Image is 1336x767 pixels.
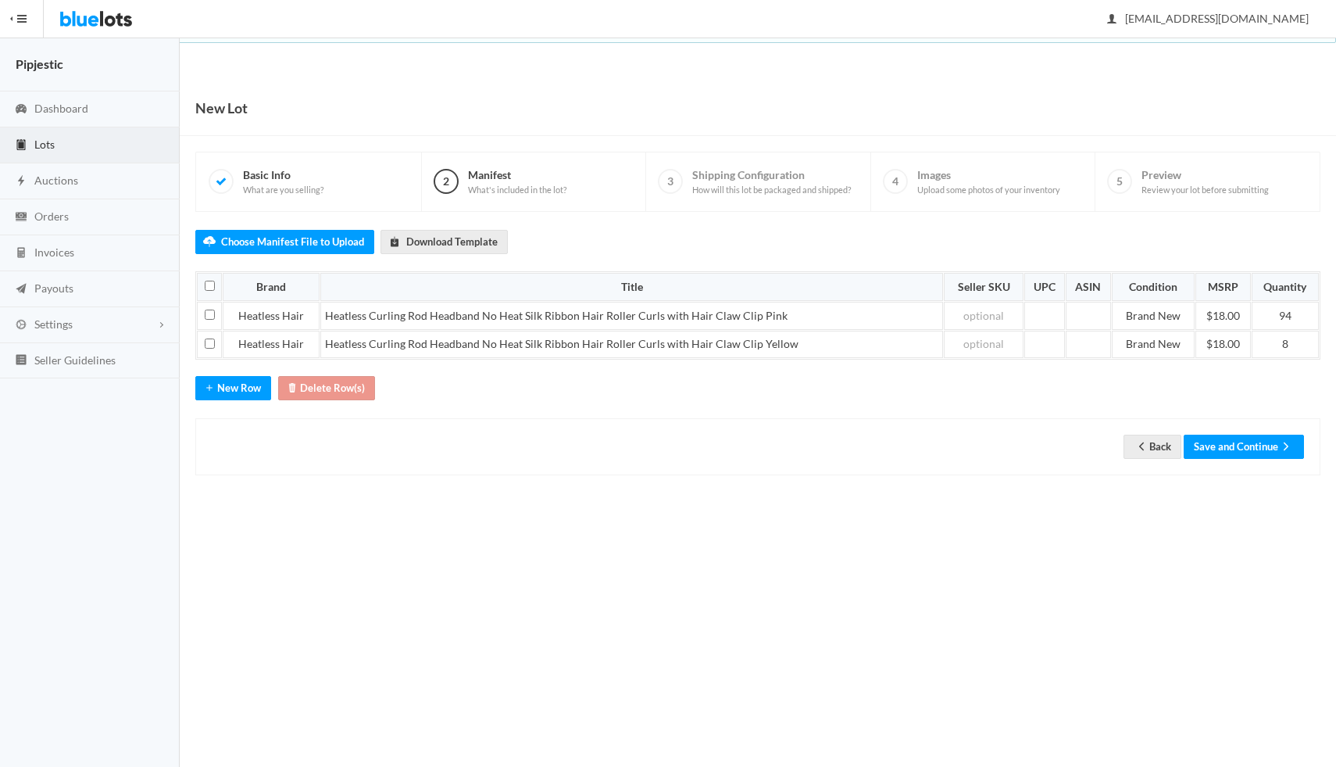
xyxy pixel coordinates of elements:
[13,282,29,297] ion-icon: paper plane
[34,174,78,187] span: Auctions
[883,169,908,194] span: 4
[320,302,943,330] td: Heatless Curling Rod Headband No Heat Silk Ribbon Hair Roller Curls with Hair Claw Clip Pink
[1108,12,1309,25] span: [EMAIL_ADDRESS][DOMAIN_NAME]
[380,230,508,254] a: downloadDownload Template
[13,102,29,117] ion-icon: speedometer
[468,168,566,195] span: Manifest
[13,138,29,153] ion-icon: clipboard
[917,168,1060,195] span: Images
[468,185,566,195] span: What's included in the lot?
[1195,302,1251,330] td: $18.00
[1141,168,1269,195] span: Preview
[434,169,459,194] span: 2
[1278,440,1294,455] ion-icon: arrow forward
[1252,302,1319,330] td: 94
[1141,185,1269,195] span: Review your lot before submitting
[944,273,1023,301] th: Seller SKU
[320,273,943,301] th: Title
[243,185,323,195] span: What are you selling?
[387,235,402,250] ion-icon: download
[202,382,217,396] ion-icon: add
[34,353,116,367] span: Seller Guidelines
[1184,435,1304,459] button: Save and Continuearrow forward
[13,210,29,225] ion-icon: cash
[223,302,320,330] td: Heatless Hair
[917,185,1060,195] span: Upload some photos of your inventory
[195,376,271,400] button: addNew Row
[1104,13,1120,27] ion-icon: person
[195,230,374,254] label: Choose Manifest File to Upload
[13,246,29,261] ion-icon: calculator
[278,376,375,400] button: trashDelete Row(s)
[284,382,300,396] ion-icon: trash
[692,185,851,195] span: How will this lot be packaged and shipped?
[34,102,88,115] span: Dashboard
[34,210,69,223] span: Orders
[16,56,63,71] strong: Pipjestic
[1252,273,1319,301] th: Quantity
[1112,302,1195,330] td: Brand New
[1134,440,1149,455] ion-icon: arrow back
[1024,273,1065,301] th: UPC
[34,138,55,151] span: Lots
[34,246,74,259] span: Invoices
[223,331,320,359] td: Heatless Hair
[13,318,29,333] ion-icon: cog
[195,96,248,120] h1: New Lot
[320,331,943,359] td: Heatless Curling Rod Headband No Heat Silk Ribbon Hair Roller Curls with Hair Claw Clip Yellow
[1252,331,1319,359] td: 8
[1107,169,1132,194] span: 5
[243,168,323,195] span: Basic Info
[223,273,320,301] th: Brand
[202,235,217,250] ion-icon: cloud upload
[34,317,73,331] span: Settings
[13,353,29,368] ion-icon: list box
[13,174,29,189] ion-icon: flash
[34,281,73,295] span: Payouts
[1195,273,1251,301] th: MSRP
[1112,331,1195,359] td: Brand New
[658,169,683,194] span: 3
[1195,331,1251,359] td: $18.00
[692,168,851,195] span: Shipping Configuration
[1066,273,1111,301] th: ASIN
[1123,435,1181,459] a: arrow backBack
[1112,273,1195,301] th: Condition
